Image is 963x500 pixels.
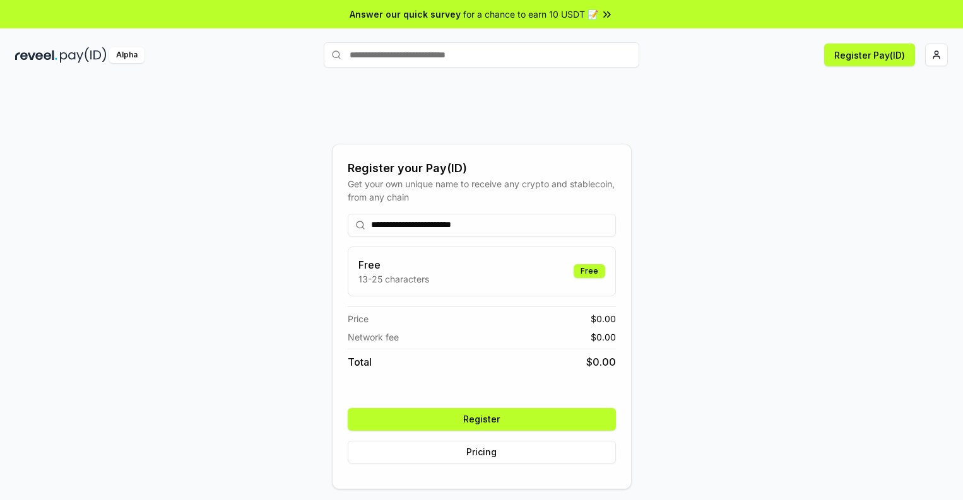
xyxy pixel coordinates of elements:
[348,312,369,325] span: Price
[109,47,145,63] div: Alpha
[463,8,598,21] span: for a chance to earn 10 USDT 📝
[591,312,616,325] span: $ 0.00
[591,330,616,344] span: $ 0.00
[348,354,372,369] span: Total
[358,272,429,286] p: 13-25 characters
[350,8,461,21] span: Answer our quick survey
[348,441,616,463] button: Pricing
[574,264,605,278] div: Free
[586,354,616,369] span: $ 0.00
[824,44,915,66] button: Register Pay(ID)
[348,177,616,204] div: Get your own unique name to receive any crypto and stablecoin, from any chain
[60,47,107,63] img: pay_id
[15,47,57,63] img: reveel_dark
[348,160,616,177] div: Register your Pay(ID)
[358,257,429,272] h3: Free
[348,408,616,431] button: Register
[348,330,399,344] span: Network fee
